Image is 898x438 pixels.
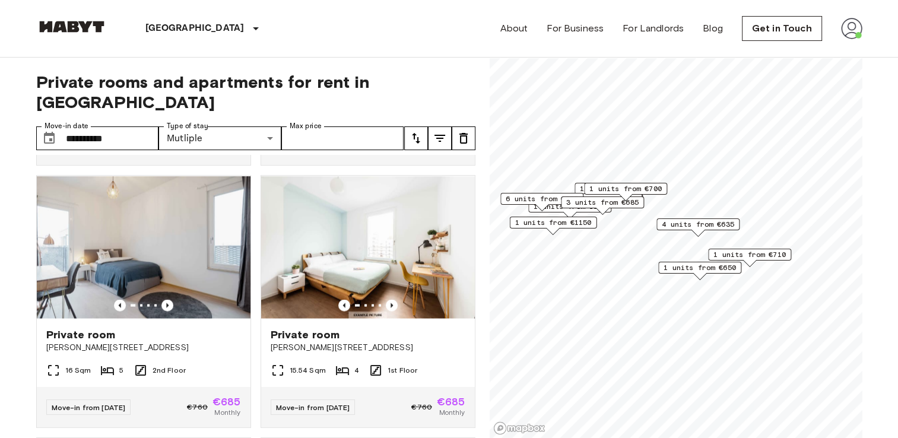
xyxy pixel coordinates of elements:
span: €685 [437,396,465,407]
img: avatar [841,18,862,39]
label: Type of stay [167,121,208,131]
img: Marketing picture of unit DE-01-09-005-02Q [261,176,475,318]
span: 5 [119,365,123,376]
span: Private room [46,328,116,342]
button: Previous image [338,299,350,311]
span: Private rooms and apartments for rent in [GEOGRAPHIC_DATA] [36,72,475,112]
span: Move-in from [DATE] [52,403,126,412]
div: Mutliple [158,126,281,150]
span: 3 units from €685 [566,197,639,208]
span: €760 [187,402,208,412]
div: Map marker [708,249,791,267]
div: Map marker [658,262,741,280]
span: Monthly [439,407,465,418]
button: Previous image [161,299,173,311]
div: Map marker [561,196,644,215]
span: 1st Floor [388,365,417,376]
img: Marketing picture of unit DE-01-008-004-02HF [37,176,250,318]
button: Previous image [114,299,126,311]
span: 16 Sqm [65,365,91,376]
img: Habyt [36,21,107,33]
span: 15.54 Sqm [290,365,326,376]
span: 4 [354,365,359,376]
div: Map marker [509,217,596,235]
span: Move-in from [DATE] [276,403,350,412]
a: Blog [703,21,723,36]
span: Monthly [214,407,240,418]
span: €760 [411,402,432,412]
a: Marketing picture of unit DE-01-008-004-02HFPrevious imagePrevious imagePrivate room[PERSON_NAME]... [36,175,251,428]
span: 1 units from €1150 [515,217,591,228]
div: Map marker [584,183,667,201]
span: [PERSON_NAME][STREET_ADDRESS] [46,342,241,354]
a: For Business [547,21,604,36]
span: 1 units from €655 [580,183,652,194]
span: 1 units from €700 [589,183,662,194]
span: 1 units from €650 [664,262,736,273]
label: Move-in date [45,121,88,131]
a: About [500,21,528,36]
div: Map marker [656,218,740,237]
a: Mapbox logo [493,421,545,435]
div: Map marker [575,183,658,201]
button: tune [428,126,452,150]
button: tune [404,126,428,150]
div: Map marker [500,193,583,211]
span: [PERSON_NAME][STREET_ADDRESS] [271,342,465,354]
span: 2nd Floor [153,365,186,376]
span: 4 units from €635 [662,219,734,230]
p: [GEOGRAPHIC_DATA] [145,21,245,36]
a: Marketing picture of unit DE-01-09-005-02QPrevious imagePrevious imagePrivate room[PERSON_NAME][S... [261,175,475,428]
span: Private room [271,328,340,342]
span: €685 [212,396,241,407]
label: Max price [290,121,322,131]
a: Get in Touch [742,16,822,41]
button: Choose date, selected date is 1 Nov 2025 [37,126,61,150]
span: 6 units from €655 [506,193,578,204]
span: 1 units from €710 [713,249,786,260]
button: tune [452,126,475,150]
button: Previous image [386,299,398,311]
a: For Landlords [623,21,684,36]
